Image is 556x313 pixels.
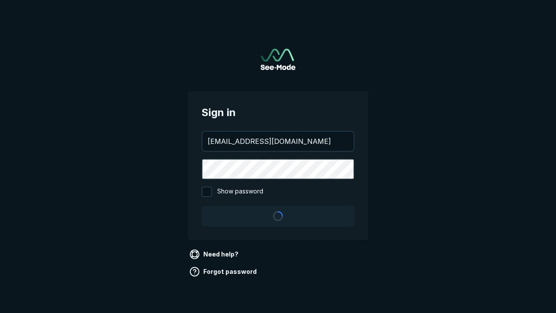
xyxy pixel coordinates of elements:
span: Sign in [202,105,354,120]
a: Go to sign in [261,49,295,70]
span: Show password [217,186,263,197]
img: See-Mode Logo [261,49,295,70]
a: Forgot password [188,265,260,279]
a: Need help? [188,247,242,261]
input: your@email.com [202,132,354,151]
